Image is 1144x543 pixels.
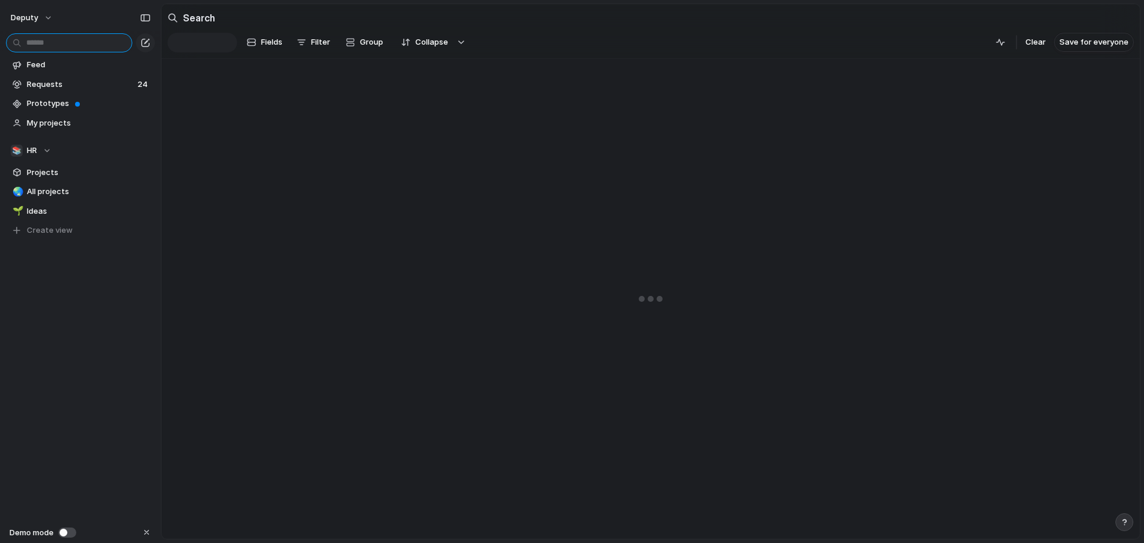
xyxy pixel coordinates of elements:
button: deputy [5,8,59,27]
button: Clear [1021,33,1050,52]
button: 🌱 [11,205,23,217]
span: HR [27,145,37,157]
button: 🌏 [11,186,23,198]
button: Fields [242,33,287,52]
div: 🌏 [13,185,21,199]
a: My projects [6,114,155,132]
span: Save for everyone [1059,36,1129,48]
span: deputy [11,12,38,24]
div: 🌱 [13,204,21,218]
button: Group [340,33,389,52]
span: Ideas [27,205,151,217]
span: Demo mode [10,527,54,539]
button: Collapse [394,33,454,52]
a: 🌱Ideas [6,202,155,220]
span: Create view [27,224,73,236]
span: Filter [311,36,330,48]
span: Group [360,36,383,48]
button: Save for everyone [1054,33,1134,52]
button: Create view [6,221,155,239]
span: Clear [1025,36,1046,48]
div: 📚 [11,145,23,157]
span: Projects [27,167,151,179]
span: Feed [27,59,151,71]
button: 📚HR [6,142,155,160]
button: Filter [292,33,335,52]
span: Prototypes [27,98,151,110]
a: Requests24 [6,76,155,93]
span: My projects [27,117,151,129]
a: 🌏All projects [6,183,155,201]
span: Fields [261,36,282,48]
a: Feed [6,56,155,74]
span: 24 [138,79,150,90]
a: Prototypes [6,95,155,113]
span: All projects [27,186,151,198]
span: Collapse [415,36,448,48]
span: Requests [27,79,134,90]
h2: Search [183,11,215,25]
a: Projects [6,164,155,182]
